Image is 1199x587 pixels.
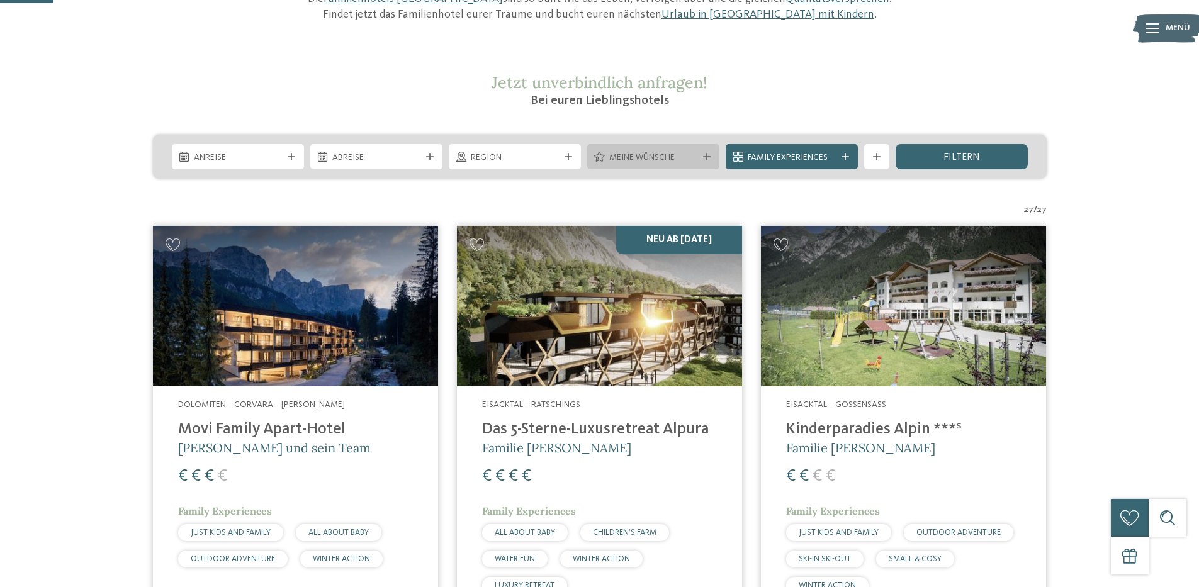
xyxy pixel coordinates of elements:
span: € [826,468,835,484]
span: Bei euren Lieblingshotels [531,94,669,107]
span: OUTDOOR ADVENTURE [916,528,1001,537]
span: Family Experiences [482,505,576,517]
span: filtern [943,152,980,162]
span: SKI-IN SKI-OUT [799,555,851,563]
span: / [1033,204,1037,216]
span: CHILDREN’S FARM [593,528,656,537]
span: € [205,468,214,484]
span: Family Experiences [178,505,272,517]
span: € [218,468,227,484]
span: JUST KIDS AND FAMILY [191,528,271,537]
span: Family Experiences [748,152,836,164]
span: € [191,468,201,484]
span: Eisacktal – Gossensass [786,400,886,409]
span: Familie [PERSON_NAME] [482,440,631,456]
span: Eisacktal – Ratschings [482,400,580,409]
span: € [786,468,796,484]
span: WINTER ACTION [573,555,630,563]
h4: Movi Family Apart-Hotel [178,420,413,439]
img: Familienhotels gesucht? Hier findet ihr die besten! [153,226,438,386]
span: € [509,468,518,484]
span: Family Experiences [786,505,880,517]
span: 27 [1037,204,1047,216]
span: Region [471,152,559,164]
span: WINTER ACTION [313,555,370,563]
img: Familienhotels gesucht? Hier findet ihr die besten! [457,226,742,386]
span: Meine Wünsche [609,152,697,164]
span: Jetzt unverbindlich anfragen! [492,72,707,92]
span: SMALL & COSY [889,555,942,563]
img: Kinderparadies Alpin ***ˢ [761,226,1046,386]
span: WATER FUN [495,555,535,563]
span: Abreise [332,152,420,164]
h4: Das 5-Sterne-Luxusretreat Alpura [482,420,717,439]
span: € [482,468,492,484]
span: 27 [1024,204,1033,216]
span: [PERSON_NAME] und sein Team [178,440,371,456]
span: ALL ABOUT BABY [495,528,555,537]
span: ALL ABOUT BABY [308,528,369,537]
a: Urlaub in [GEOGRAPHIC_DATA] mit Kindern [661,9,874,20]
span: € [522,468,531,484]
span: € [799,468,809,484]
span: € [178,468,188,484]
span: Dolomiten – Corvara – [PERSON_NAME] [178,400,345,409]
span: JUST KIDS AND FAMILY [799,528,879,537]
h4: Kinderparadies Alpin ***ˢ [786,420,1021,439]
span: Anreise [194,152,282,164]
span: € [813,468,822,484]
span: € [495,468,505,484]
span: OUTDOOR ADVENTURE [191,555,275,563]
span: Familie [PERSON_NAME] [786,440,935,456]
